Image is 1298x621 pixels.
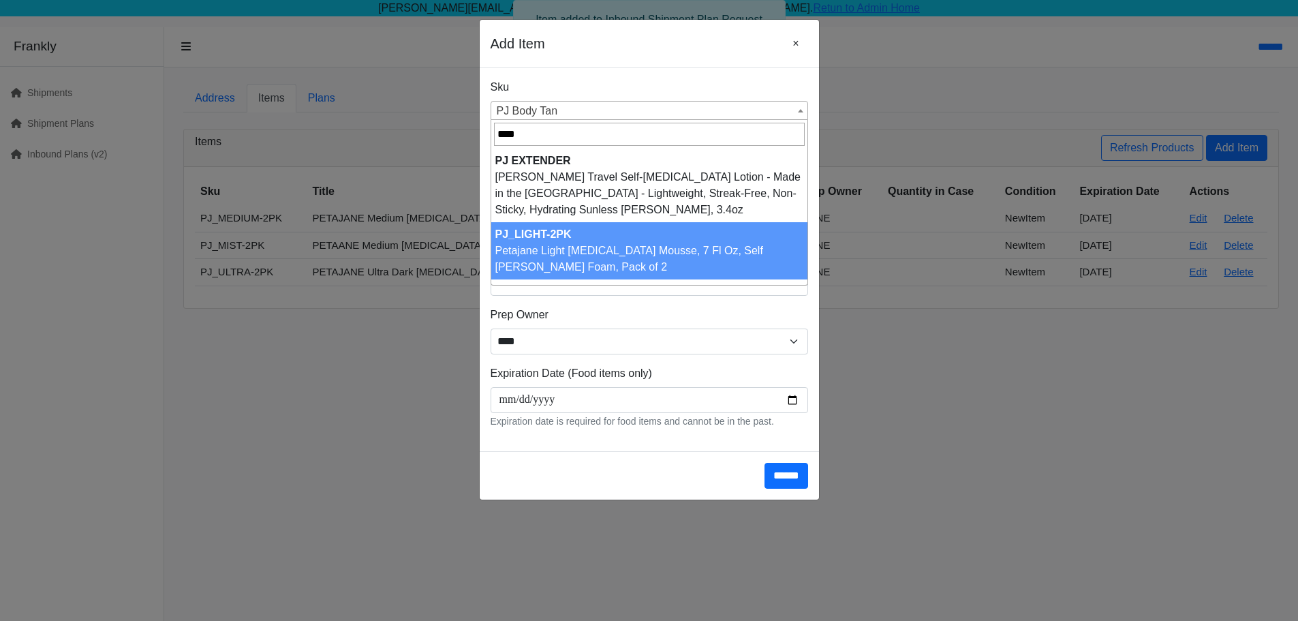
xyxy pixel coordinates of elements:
[784,31,807,57] button: Close
[491,79,510,95] label: Sku
[491,149,807,222] li: Peta Jane Travel Self-Tanning Lotion - Made in the USA - Lightweight, Streak-Free, Non-Sticky, Hy...
[495,169,803,218] div: [PERSON_NAME] Travel Self-[MEDICAL_DATA] Lotion - Made in the [GEOGRAPHIC_DATA] - Lightweight, St...
[491,307,548,323] label: Prep Owner
[495,243,803,275] div: Petajane Light [MEDICAL_DATA] Mousse, 7 Fl Oz, Self [PERSON_NAME] Foam, Pack of 2
[491,279,807,369] li: Light Tanning Mousse 7oz - Made in the USA - Streak-Free, Lightweight, Fast-Absorbing, Vegan, Sun...
[495,155,571,166] strong: PJ EXTENDER
[491,102,807,121] span: Peta Jane Gradual Tanning Body Lotion | Nourishing, Buildable, Streak-Free Glow | Vegan, Non-Toxi...
[491,101,808,120] span: Peta Jane Gradual Tanning Body Lotion | Nourishing, Buildable, Streak-Free Glow | Vegan, Non-Toxi...
[495,228,572,240] strong: PJ_LIGHT-2PK
[494,123,805,146] input: Search
[491,365,652,382] label: Expiration Date (Food items only)
[491,33,545,54] h5: Add Item
[491,416,774,427] small: Expiration date is required for food items and cannot be in the past.
[792,37,799,49] span: ×
[491,222,807,279] li: Petajane Light Tanning Mousse, 7 Fl Oz, Self Tanner Foam, Pack of 2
